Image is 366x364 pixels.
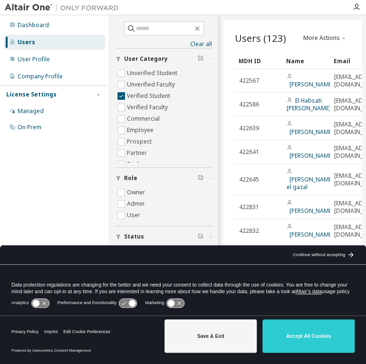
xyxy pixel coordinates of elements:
label: Prospect [127,136,154,147]
span: Clear filter [198,55,203,63]
a: El Habsati [PERSON_NAME] [287,96,331,112]
span: 422832 [239,227,259,235]
a: Clear all [116,40,212,48]
div: Company Profile [18,73,63,80]
div: License Settings [6,91,57,98]
span: 422586 [239,101,259,108]
label: Commercial [127,113,162,125]
div: On Prem [18,124,41,131]
label: Trial [127,159,141,170]
div: Dashboard [18,21,49,29]
span: 422831 [239,203,259,211]
button: Status [116,226,212,247]
a: [PERSON_NAME] [289,152,334,160]
div: User Profile [18,56,50,63]
a: [PERSON_NAME] [289,207,334,215]
span: Role [124,174,137,182]
a: [PERSON_NAME] [289,80,334,88]
span: Clear filter [198,174,203,182]
div: Managed [18,107,44,115]
a: [PERSON_NAME] el gazal [287,175,334,191]
span: 422641 [239,148,259,156]
button: User Category [116,48,212,69]
label: Verified Faculty [127,102,170,113]
label: Verified Student [127,90,172,102]
div: MDH ID [239,53,279,68]
span: 422567 [239,77,259,85]
span: Users (123) [235,31,286,45]
a: [PERSON_NAME] [289,230,334,239]
label: Partner [127,147,149,159]
span: Status [124,233,144,240]
label: Employee [127,125,155,136]
span: 422645 [239,176,259,183]
button: More Actions [302,34,348,42]
img: Altair One [5,3,124,12]
label: User [127,210,142,221]
label: Unverified Faculty [127,79,177,90]
label: Unverified Student [127,67,179,79]
label: Owner [127,187,147,198]
span: User Category [124,55,168,63]
div: Users [18,38,35,46]
label: Admin [127,198,146,210]
span: Clear filter [198,233,203,240]
div: Name [286,53,326,68]
span: 422639 [239,125,259,132]
a: [PERSON_NAME] [289,128,334,136]
button: Role [116,168,212,189]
